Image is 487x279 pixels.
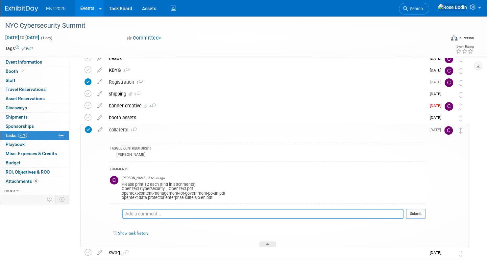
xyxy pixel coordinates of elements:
span: Shipments [6,114,28,120]
span: Staff [6,78,15,83]
span: Travel Reservations [6,87,46,92]
a: edit [94,127,106,133]
button: Committed [125,35,164,42]
img: Colleen Mueller [444,126,453,135]
i: Move task [459,68,463,74]
span: (1) [147,147,151,150]
i: Move task [459,115,463,122]
span: Tasks [5,133,27,138]
a: Search [399,3,429,14]
span: Playbook [6,142,25,147]
div: KBYG [106,65,426,76]
i: Booth reservation complete [21,69,24,73]
span: 2 [120,251,129,255]
img: Rose Bodin [438,4,467,11]
div: In-Person [458,36,474,41]
td: Personalize Event Tab Strip [44,195,56,204]
span: 1 [128,128,137,132]
span: [DATE] [DATE] [5,35,39,41]
img: Colleen Mueller [445,55,453,63]
a: Staff [0,76,69,85]
img: Rose Bodin [445,249,453,258]
a: Giveaways [0,103,69,112]
div: Event Format [404,34,474,44]
div: [PERSON_NAME] [115,152,145,157]
span: [DATE] [430,80,445,84]
span: [DATE] [430,68,445,72]
a: edit [94,79,106,85]
img: Rose Bodin [445,90,453,99]
button: Submit [406,209,426,219]
a: Sponsorships [0,122,69,131]
span: (1 day) [40,36,52,40]
span: [PERSON_NAME] - 3 hours ago [122,176,165,181]
i: Move task [459,127,462,134]
span: 1 [134,80,143,85]
a: Attachments6 [0,177,69,186]
td: Toggle Event Tabs [56,195,69,204]
i: Move task [459,92,463,98]
a: more [0,186,69,195]
a: Booth [0,67,69,76]
td: Tags [5,45,33,52]
div: Please print 12 each (find in attchments): OpenText Cybersecurity _ OpenText.pdf opentext-content... [122,181,426,201]
span: Sponsorships [6,124,34,129]
a: Edit [22,46,33,51]
a: Tasks25% [0,131,69,140]
img: Format-Inperson.png [451,35,457,41]
span: 1 [133,92,140,97]
span: [DATE] [430,92,445,96]
a: Budget [0,158,69,167]
span: Giveaways [6,105,27,110]
a: Playbook [0,140,69,149]
a: edit [94,103,106,109]
span: Asset Reservations [6,96,45,101]
span: 6 [34,179,38,183]
i: Move task [459,250,463,257]
span: Search [408,6,423,11]
div: Event Rating [456,45,474,48]
img: ExhibitDay [5,6,38,12]
div: Leads [106,53,426,64]
a: edit [94,91,106,97]
a: edit [94,250,106,256]
a: Show task history [118,231,148,236]
a: ROI, Objectives & ROO [0,168,69,177]
span: 25% [18,133,27,138]
span: 4 [149,104,156,108]
div: NYC Cybersecurity Summit [3,20,434,32]
a: Event Information [0,58,69,67]
span: [DATE] [430,56,445,61]
a: Asset Reservations [0,94,69,103]
span: 3 [121,69,130,73]
div: shipping [106,88,426,99]
a: Misc. Expenses & Credits [0,149,69,158]
a: edit [94,67,106,73]
div: banner creative [106,100,426,111]
div: collateral [106,124,426,135]
span: Misc. Expenses & Credits [6,151,57,156]
span: [DATE] [429,127,444,132]
span: Booth [6,69,26,74]
span: [DATE] [430,115,445,120]
i: Move task [459,80,463,86]
img: Colleen Mueller [110,176,118,184]
img: Rose Bodin [110,209,119,218]
a: edit [94,115,106,121]
span: Event Information [6,59,42,65]
i: Move task [459,103,463,110]
span: more [4,188,15,193]
i: Move task [459,56,463,62]
span: Budget [6,160,20,165]
div: TAGGED CONTRIBUTORS [110,146,426,152]
span: [DATE] [430,250,445,255]
span: Attachments [6,179,38,184]
img: Rose Bodin [445,114,453,123]
div: booth assets [106,112,426,123]
span: to [19,35,25,40]
a: Shipments [0,113,69,122]
img: Colleen Mueller [445,102,453,111]
a: Travel Reservations [0,85,69,94]
span: ENT2025 [46,6,65,11]
span: ROI, Objectives & ROO [6,169,50,175]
